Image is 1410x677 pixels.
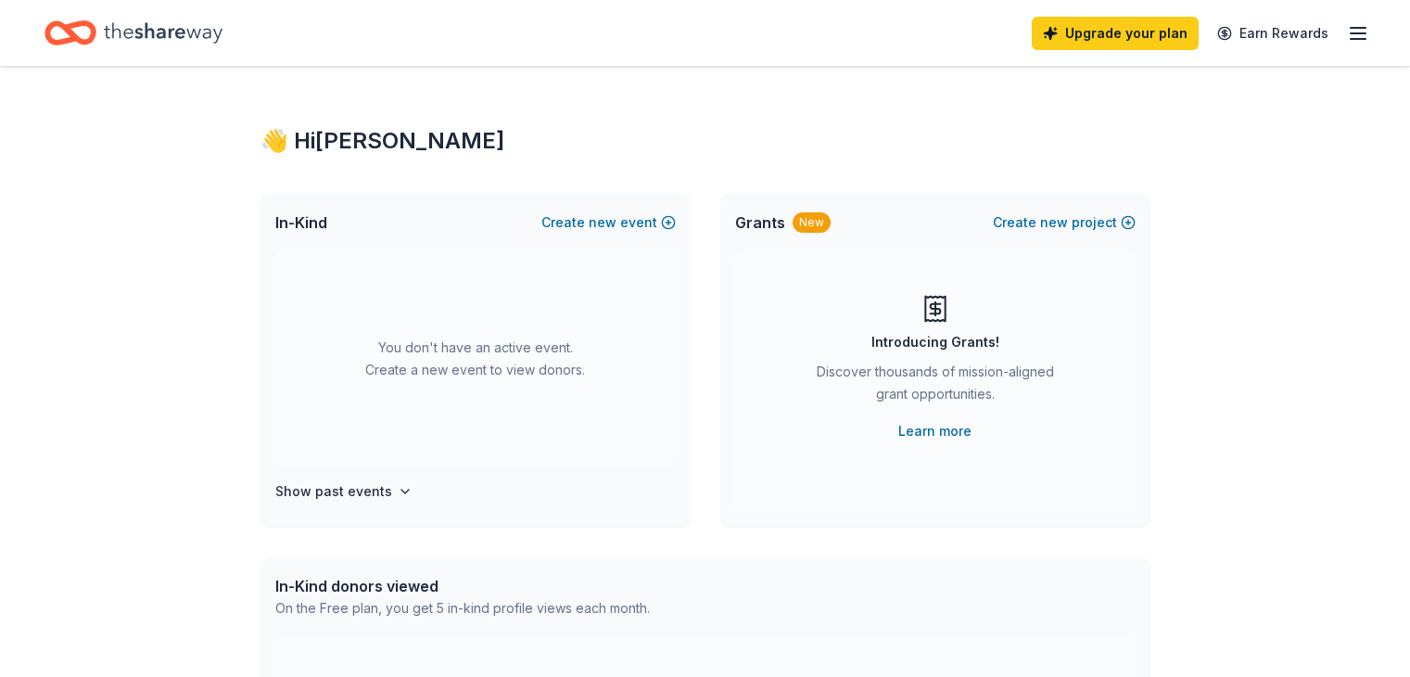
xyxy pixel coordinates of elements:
[1040,211,1068,234] span: new
[44,11,222,55] a: Home
[1206,17,1340,50] a: Earn Rewards
[993,211,1136,234] button: Createnewproject
[793,212,831,233] div: New
[260,126,1150,156] div: 👋 Hi [PERSON_NAME]
[275,252,676,466] div: You don't have an active event. Create a new event to view donors.
[735,211,785,234] span: Grants
[871,331,999,353] div: Introducing Grants!
[275,597,650,620] div: On the Free plan, you get 5 in-kind profile views each month.
[275,211,327,234] span: In-Kind
[541,211,676,234] button: Createnewevent
[809,361,1061,413] div: Discover thousands of mission-aligned grant opportunities.
[275,480,392,503] h4: Show past events
[898,420,972,442] a: Learn more
[589,211,616,234] span: new
[275,575,650,597] div: In-Kind donors viewed
[275,480,413,503] button: Show past events
[1032,17,1199,50] a: Upgrade your plan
